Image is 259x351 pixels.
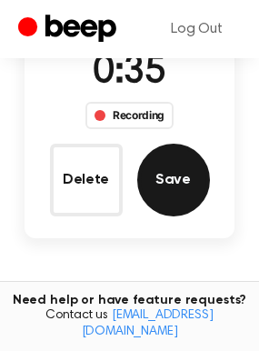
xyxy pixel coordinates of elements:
[82,309,214,338] a: [EMAIL_ADDRESS][DOMAIN_NAME]
[18,12,121,47] a: Beep
[137,144,210,216] button: Save Audio Record
[11,308,248,340] span: Contact us
[93,54,165,92] span: 0:35
[50,144,123,216] button: Delete Audio Record
[153,7,241,51] a: Log Out
[85,102,174,129] div: Recording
